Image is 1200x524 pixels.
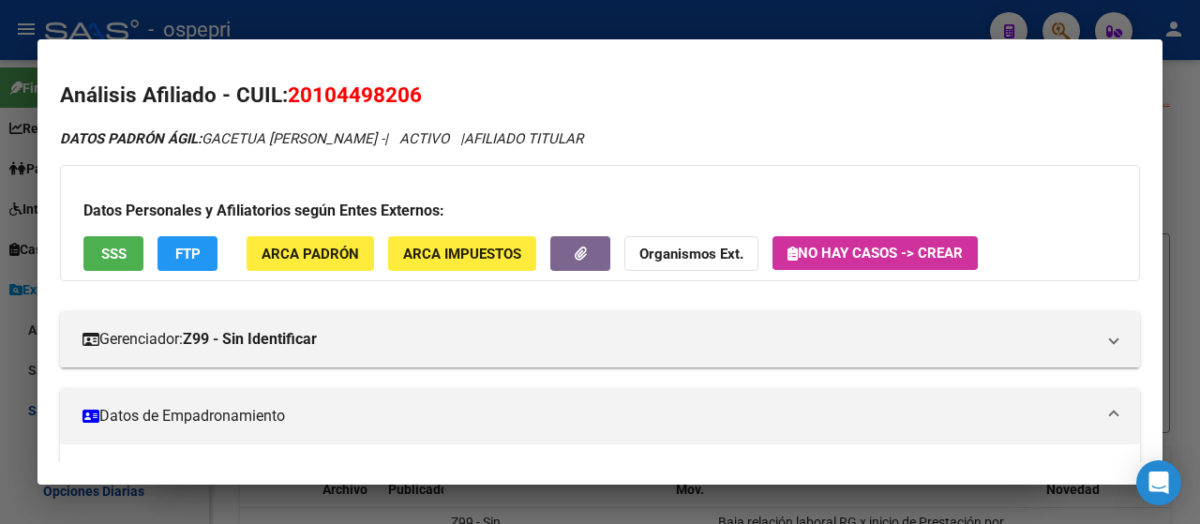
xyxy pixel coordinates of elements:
strong: DATOS PADRÓN ÁGIL: [60,130,202,147]
span: 20104498206 [288,82,422,107]
i: | ACTIVO | [60,130,583,147]
mat-expansion-panel-header: Datos de Empadronamiento [60,388,1140,444]
span: No hay casos -> Crear [787,245,963,262]
span: GACETUA [PERSON_NAME] - [60,130,384,147]
strong: Organismos Ext. [639,246,743,262]
span: ARCA Padrón [262,246,359,262]
span: SSS [101,246,127,262]
mat-panel-title: Datos de Empadronamiento [82,405,1095,427]
h2: Análisis Afiliado - CUIL: [60,80,1140,112]
span: AFILIADO TITULAR [464,130,583,147]
div: Open Intercom Messenger [1136,460,1181,505]
button: Organismos Ext. [624,236,758,271]
button: No hay casos -> Crear [772,236,978,270]
button: ARCA Impuestos [388,236,536,271]
button: FTP [157,236,217,271]
button: SSS [83,236,143,271]
mat-expansion-panel-header: Gerenciador:Z99 - Sin Identificar [60,311,1140,367]
span: FTP [175,246,201,262]
button: ARCA Padrón [247,236,374,271]
span: ARCA Impuestos [403,246,521,262]
strong: Z99 - Sin Identificar [183,328,317,351]
h3: Datos Personales y Afiliatorios según Entes Externos: [83,200,1117,222]
mat-panel-title: Gerenciador: [82,328,1095,351]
